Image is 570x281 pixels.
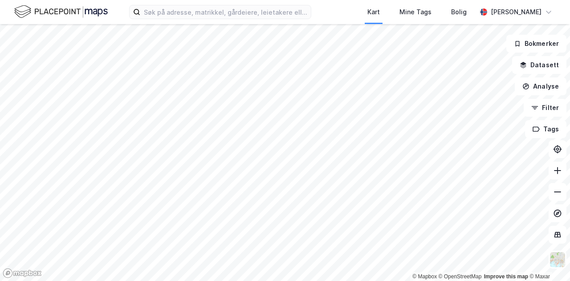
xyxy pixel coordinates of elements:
[525,120,566,138] button: Tags
[14,4,108,20] img: logo.f888ab2527a4732fd821a326f86c7f29.svg
[484,273,528,280] a: Improve this map
[512,56,566,74] button: Datasett
[412,273,437,280] a: Mapbox
[140,5,311,19] input: Søk på adresse, matrikkel, gårdeiere, leietakere eller personer
[525,238,570,281] iframe: Chat Widget
[524,99,566,117] button: Filter
[525,238,570,281] div: Kontrollprogram for chat
[367,7,380,17] div: Kart
[399,7,432,17] div: Mine Tags
[451,7,467,17] div: Bolig
[515,77,566,95] button: Analyse
[3,268,42,278] a: Mapbox homepage
[439,273,482,280] a: OpenStreetMap
[491,7,541,17] div: [PERSON_NAME]
[506,35,566,53] button: Bokmerker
